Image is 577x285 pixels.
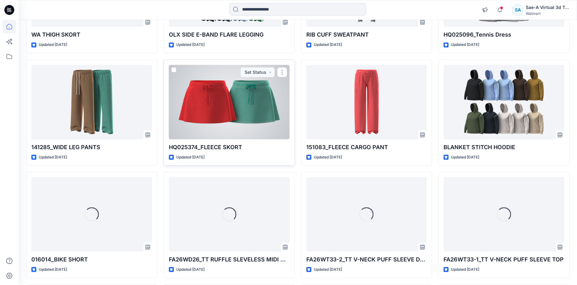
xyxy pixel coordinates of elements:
p: 141285_WIDE LEG PANTS [31,143,152,152]
p: Updated [DATE] [176,42,205,48]
p: FA26WT33-1_TT V-NECK PUFF SLEEVE TOP [444,255,564,264]
p: FA26WD26_TT RUFFLE SLEVELESS MIDI DRESS [169,255,290,264]
p: 016014_BIKE SHORT [31,255,152,264]
div: Walmart [526,11,569,16]
div: Sae-A Virtual 3d Team [526,4,569,11]
p: Updated [DATE] [176,266,205,273]
p: Updated [DATE] [314,154,342,161]
p: Updated [DATE] [451,266,479,273]
p: OLX SIDE E-BAND FLARE LEGGING [169,30,290,39]
a: BLANKET STITCH HOODIE [444,65,564,139]
p: Updated [DATE] [451,154,479,161]
p: Updated [DATE] [39,42,67,48]
p: WA THIGH SKORT [31,30,152,39]
p: Updated [DATE] [451,42,479,48]
div: SA [512,4,523,16]
p: HQ025096_Tennis Dress [444,30,564,39]
a: HQ025374_FLEECE SKORT [169,65,290,139]
p: Updated [DATE] [176,154,205,161]
p: Updated [DATE] [39,266,67,273]
p: 151083_FLEECE CARGO PANT [306,143,427,152]
p: Updated [DATE] [314,42,342,48]
p: Updated [DATE] [314,266,342,273]
p: HQ025374_FLEECE SKORT [169,143,290,152]
p: BLANKET STITCH HOODIE [444,143,564,152]
p: RIB CUFF SWEATPANT [306,30,427,39]
p: Updated [DATE] [39,154,67,161]
a: 151083_FLEECE CARGO PANT [306,65,427,139]
a: 141285_WIDE LEG PANTS [31,65,152,139]
p: FA26WT33-2_TT V-NECK PUFF SLEEVE DRESS [306,255,427,264]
